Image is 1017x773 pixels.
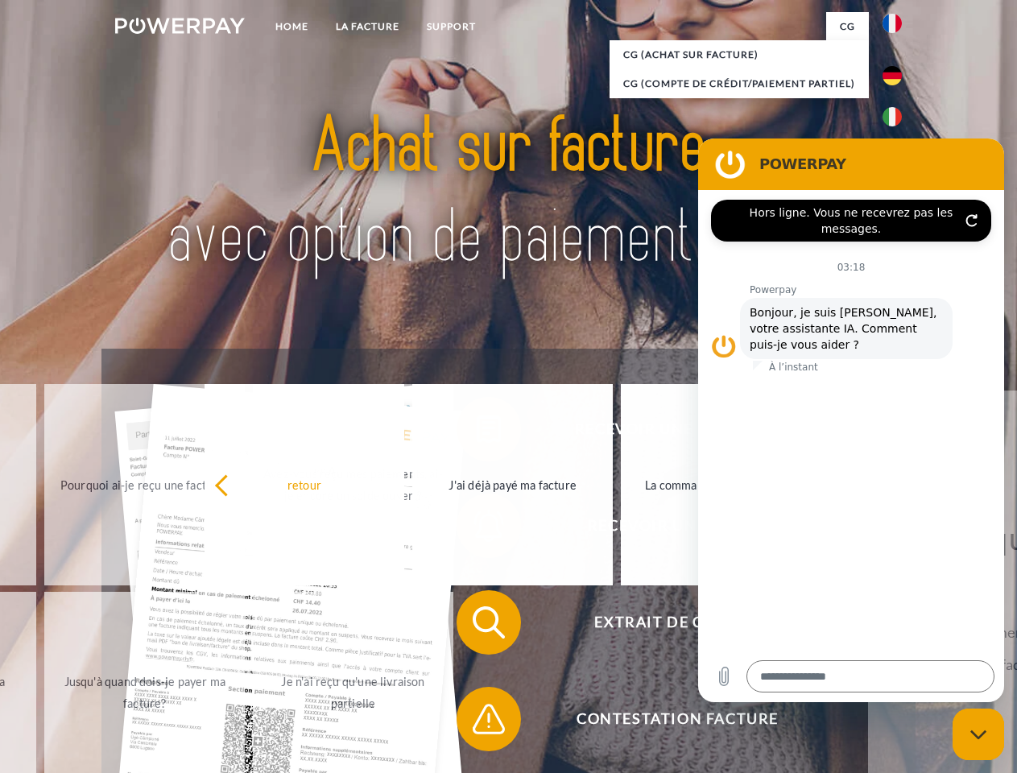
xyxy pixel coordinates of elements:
[214,473,395,495] div: retour
[322,12,413,41] a: LA FACTURE
[698,138,1004,702] iframe: Fenêtre de messagerie
[413,12,490,41] a: Support
[263,671,444,714] div: Je n'ai reçu qu'une livraison partielle
[457,590,875,655] button: Extrait de compte
[610,40,869,69] a: CG (achat sur facture)
[469,699,509,739] img: qb_warning.svg
[630,473,812,495] div: La commande a été renvoyée
[480,687,874,751] span: Contestation Facture
[54,671,235,714] div: Jusqu'à quand dois-je payer ma facture?
[480,590,874,655] span: Extrait de compte
[883,66,902,85] img: de
[953,709,1004,760] iframe: Bouton de lancement de la fenêtre de messagerie, conversation en cours
[154,77,863,308] img: title-powerpay_fr.svg
[115,18,245,34] img: logo-powerpay-white.svg
[883,14,902,33] img: fr
[469,602,509,643] img: qb_search.svg
[883,107,902,126] img: it
[457,687,875,751] button: Contestation Facture
[826,12,869,41] a: CG
[610,69,869,98] a: CG (Compte de crédit/paiement partiel)
[422,473,603,495] div: J'ai déjà payé ma facture
[262,12,322,41] a: Home
[54,473,235,495] div: Pourquoi ai-je reçu une facture?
